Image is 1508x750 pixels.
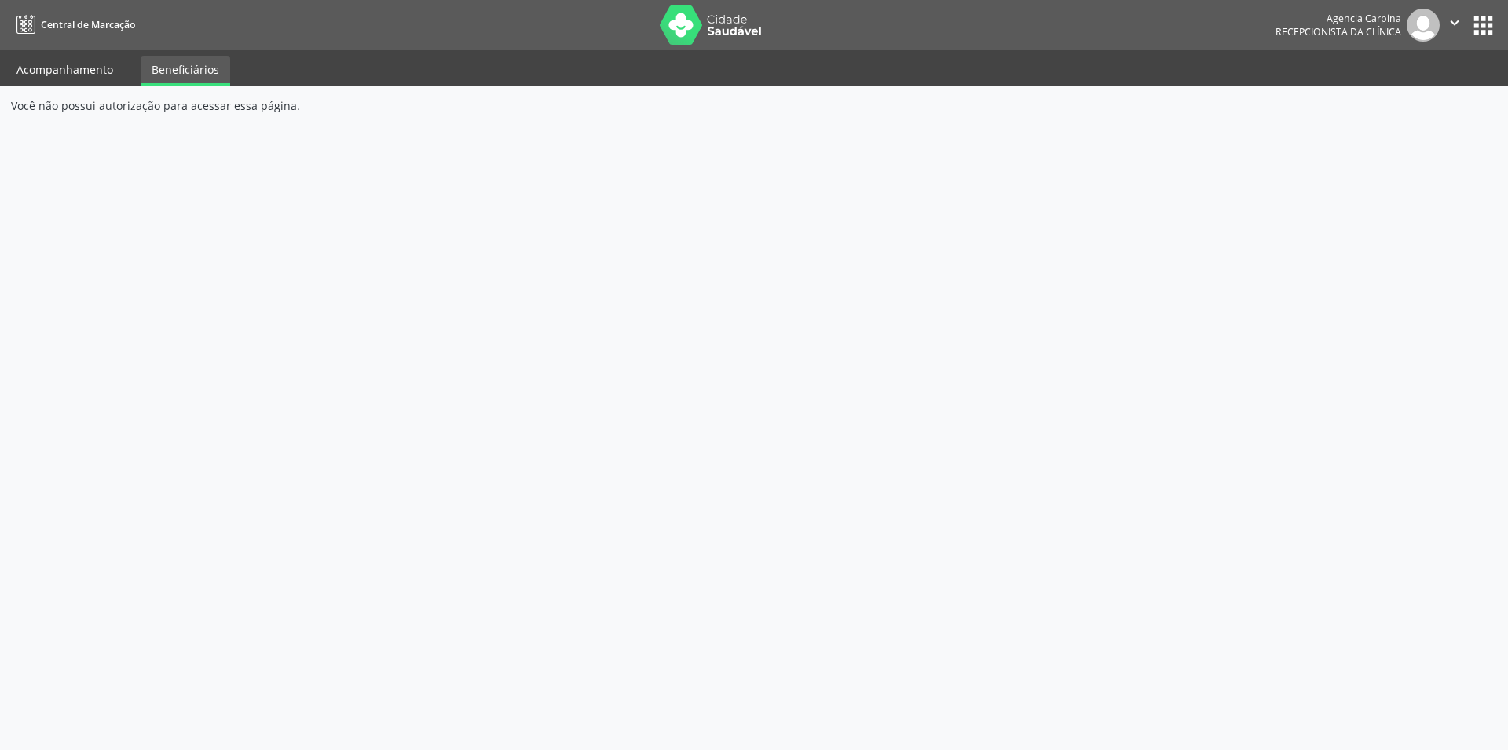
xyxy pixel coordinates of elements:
[1276,12,1401,25] div: Agencia Carpina
[1446,14,1463,31] i: 
[1407,9,1440,42] img: img
[1440,9,1470,42] button: 
[11,12,135,38] a: Central de Marcação
[41,18,135,31] span: Central de Marcação
[5,56,124,83] a: Acompanhamento
[1276,25,1401,38] span: Recepcionista da clínica
[141,56,230,86] a: Beneficiários
[1470,12,1497,39] button: apps
[11,97,1497,114] div: Você não possui autorização para acessar essa página.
